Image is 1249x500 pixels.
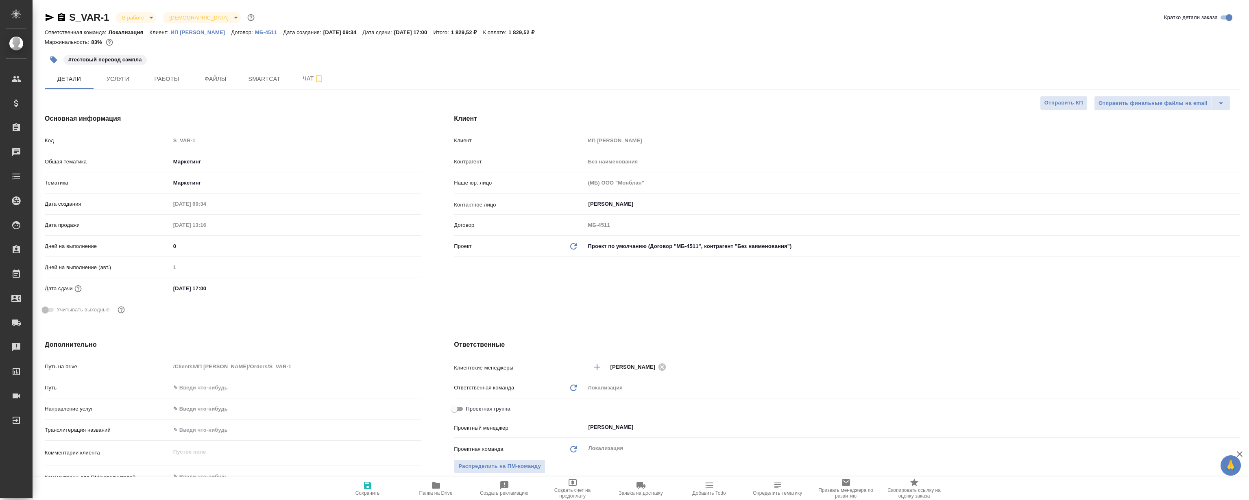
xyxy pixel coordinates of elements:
[45,474,170,482] p: Комментарии для ПМ/исполнителей
[454,459,545,474] span: В заказе уже есть ответственный ПМ или ПМ группа
[454,158,585,166] p: Контрагент
[1040,96,1088,110] button: Отправить КП
[483,29,508,35] p: К оплате:
[63,56,148,63] span: тестовый перевод сэмпла
[45,221,170,229] p: Дата продажи
[454,221,585,229] p: Договор
[454,137,585,145] p: Клиент
[1094,96,1212,111] button: Отправить финальные файлы на email
[255,28,283,35] a: МБ-4511
[619,490,663,496] span: Заявка на доставку
[171,28,231,35] a: ИП [PERSON_NAME]
[812,477,880,500] button: Призвать менеджера по развитию
[675,477,743,500] button: Добавить Todo
[57,13,66,22] button: Скопировать ссылку
[585,156,1240,167] input: Пустое поле
[45,363,170,371] p: Путь на drive
[1044,98,1083,108] span: Отправить КП
[170,198,242,210] input: Пустое поле
[1094,96,1230,111] div: split button
[314,74,324,84] svg: Подписаться
[171,29,231,35] p: ИП [PERSON_NAME]
[454,424,585,432] p: Проектный менеджер
[454,242,472,250] p: Проект
[245,74,284,84] span: Smartcat
[610,363,660,371] span: [PERSON_NAME]
[454,340,1240,350] h4: Ответственные
[45,426,170,434] p: Транслитерация названий
[45,51,63,69] button: Добавить тэг
[73,283,83,294] button: Если добавить услуги и заполнить их объемом, то дата рассчитается автоматически
[170,261,422,273] input: Пустое поле
[692,490,726,496] span: Добавить Todo
[454,459,545,474] button: Распределить на ПМ-команду
[585,177,1240,189] input: Пустое поле
[170,135,422,146] input: Пустое поле
[45,242,170,250] p: Дней на выполнение
[45,405,170,413] p: Направление услуг
[45,39,91,45] p: Маржинальность:
[362,29,394,35] p: Дата сдачи:
[585,239,1240,253] div: Проект по умолчанию (Договор "МБ-4511", контрагент "Без наименования")
[45,114,421,124] h4: Основная информация
[1224,457,1238,474] span: 🙏
[607,477,675,500] button: Заявка на доставку
[116,12,156,23] div: В работе
[402,477,470,500] button: Папка на Drive
[170,361,422,372] input: Пустое поле
[163,12,240,23] div: В работе
[585,219,1240,231] input: Пустое поле
[294,74,333,84] span: Чат
[45,13,54,22] button: Скопировать ссылку для ЯМессенджера
[470,477,538,500] button: Создать рекламацию
[451,29,483,35] p: 1 829,52 ₽
[458,462,541,471] span: Распределить на ПМ-команду
[480,490,528,496] span: Создать рекламацию
[587,357,607,377] button: Добавить менеджера
[355,490,380,496] span: Сохранить
[116,304,126,315] button: Выбери, если сб и вс нужно считать рабочими днями для выполнения заказа.
[45,29,109,35] p: Ответственная команда:
[50,74,89,84] span: Детали
[170,382,422,393] input: ✎ Введи что-нибудь
[104,37,115,48] button: 252.00 RUB;
[231,29,255,35] p: Договор:
[255,29,283,35] p: МБ-4511
[885,487,944,499] span: Скопировать ссылку на оценку заказа
[334,477,402,500] button: Сохранить
[170,424,422,436] input: ✎ Введи что-нибудь
[433,29,451,35] p: Итого:
[454,445,503,453] p: Проектная команда
[508,29,541,35] p: 1 829,52 ₽
[538,477,607,500] button: Создать счет на предоплату
[45,200,170,208] p: Дата создания
[753,490,802,496] span: Определить тематику
[45,137,170,145] p: Код
[170,240,422,252] input: ✎ Введи что-нибудь
[1236,366,1237,368] button: Open
[454,364,585,372] p: Клиентские менеджеры
[45,340,421,350] h4: Дополнительно
[196,74,235,84] span: Файлы
[45,449,170,457] p: Комментарии клиента
[1099,99,1208,108] span: Отправить финальные файлы на email
[880,477,948,500] button: Скопировать ссылку на оценку заказа
[170,155,422,169] div: Маркетинг
[170,283,242,294] input: ✎ Введи что-нибудь
[98,74,137,84] span: Услуги
[743,477,812,500] button: Определить тематику
[817,487,875,499] span: Призвать менеджера по развитию
[1164,13,1218,22] span: Кратко детали заказа
[585,381,1240,395] div: Локализация
[454,114,1240,124] h4: Клиент
[45,285,73,293] p: Дата сдачи
[283,29,323,35] p: Дата создания:
[170,219,242,231] input: Пустое поле
[68,56,142,64] p: #тестовый перевод сэмпла
[45,158,170,166] p: Общая тематика
[1236,426,1237,428] button: Open
[585,135,1240,146] input: Пустое поле
[170,176,422,190] div: Маркетинг
[394,29,434,35] p: [DATE] 17:00
[454,201,585,209] p: Контактное лицо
